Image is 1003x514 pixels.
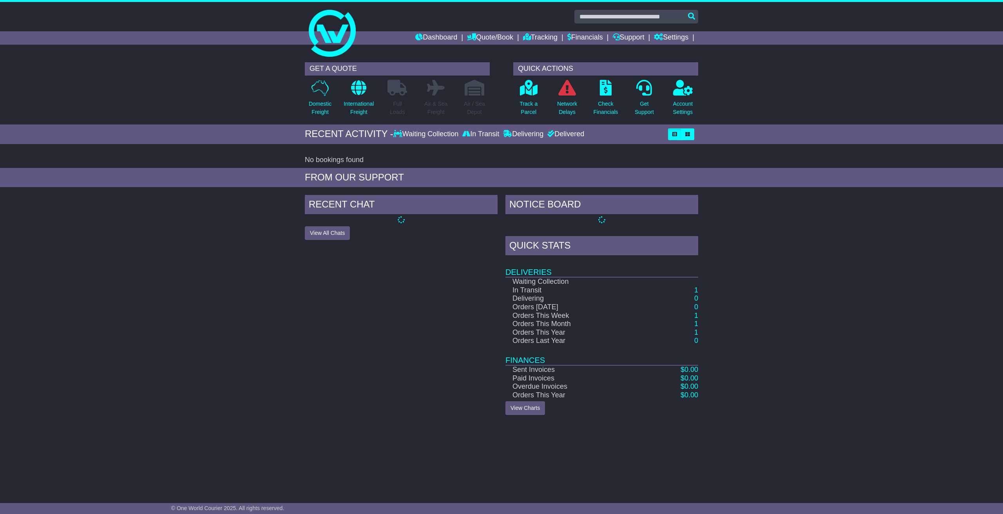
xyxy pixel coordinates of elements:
[505,345,698,365] td: Finances
[694,303,698,311] a: 0
[681,382,698,390] a: $0.00
[393,130,460,139] div: Waiting Collection
[501,130,545,139] div: Delivering
[545,130,584,139] div: Delivered
[305,195,498,216] div: RECENT CHAT
[684,374,698,382] span: 0.00
[567,31,603,45] a: Financials
[505,277,645,286] td: Waiting Collection
[694,286,698,294] a: 1
[673,79,693,121] a: AccountSettings
[467,31,513,45] a: Quote/Book
[505,328,645,337] td: Orders This Year
[684,382,698,390] span: 0.00
[505,312,645,320] td: Orders This Week
[613,31,645,45] a: Support
[505,257,698,277] td: Deliveries
[505,286,645,295] td: In Transit
[694,328,698,336] a: 1
[505,401,545,415] a: View Charts
[305,226,350,240] button: View All Chats
[673,100,693,116] p: Account Settings
[520,100,538,116] p: Track a Parcel
[387,100,407,116] p: Full Loads
[305,62,490,76] div: GET A QUOTE
[305,156,698,164] div: No bookings found
[505,365,645,374] td: Sent Invoices
[309,100,331,116] p: Domestic Freight
[505,320,645,328] td: Orders This Month
[305,172,698,183] div: FROM OUR SUPPORT
[681,366,698,373] a: $0.00
[171,505,284,511] span: © One World Courier 2025. All rights reserved.
[424,100,447,116] p: Air & Sea Freight
[305,128,393,140] div: RECENT ACTIVITY -
[594,100,618,116] p: Check Financials
[681,374,698,382] a: $0.00
[654,31,688,45] a: Settings
[523,31,558,45] a: Tracking
[308,79,332,121] a: DomesticFreight
[505,294,645,303] td: Delivering
[513,62,698,76] div: QUICK ACTIONS
[694,337,698,344] a: 0
[505,195,698,216] div: NOTICE BOARD
[694,294,698,302] a: 0
[519,79,538,121] a: Track aParcel
[464,100,485,116] p: Air / Sea Depot
[505,303,645,312] td: Orders [DATE]
[415,31,457,45] a: Dashboard
[634,79,654,121] a: GetSupport
[557,79,578,121] a: NetworkDelays
[684,366,698,373] span: 0.00
[505,374,645,383] td: Paid Invoices
[505,236,698,257] div: Quick Stats
[505,337,645,345] td: Orders Last Year
[694,312,698,319] a: 1
[694,320,698,328] a: 1
[344,100,374,116] p: International Freight
[557,100,577,116] p: Network Delays
[635,100,654,116] p: Get Support
[505,391,645,400] td: Orders This Year
[593,79,619,121] a: CheckFinancials
[684,391,698,399] span: 0.00
[681,391,698,399] a: $0.00
[343,79,374,121] a: InternationalFreight
[460,130,501,139] div: In Transit
[505,382,645,391] td: Overdue Invoices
